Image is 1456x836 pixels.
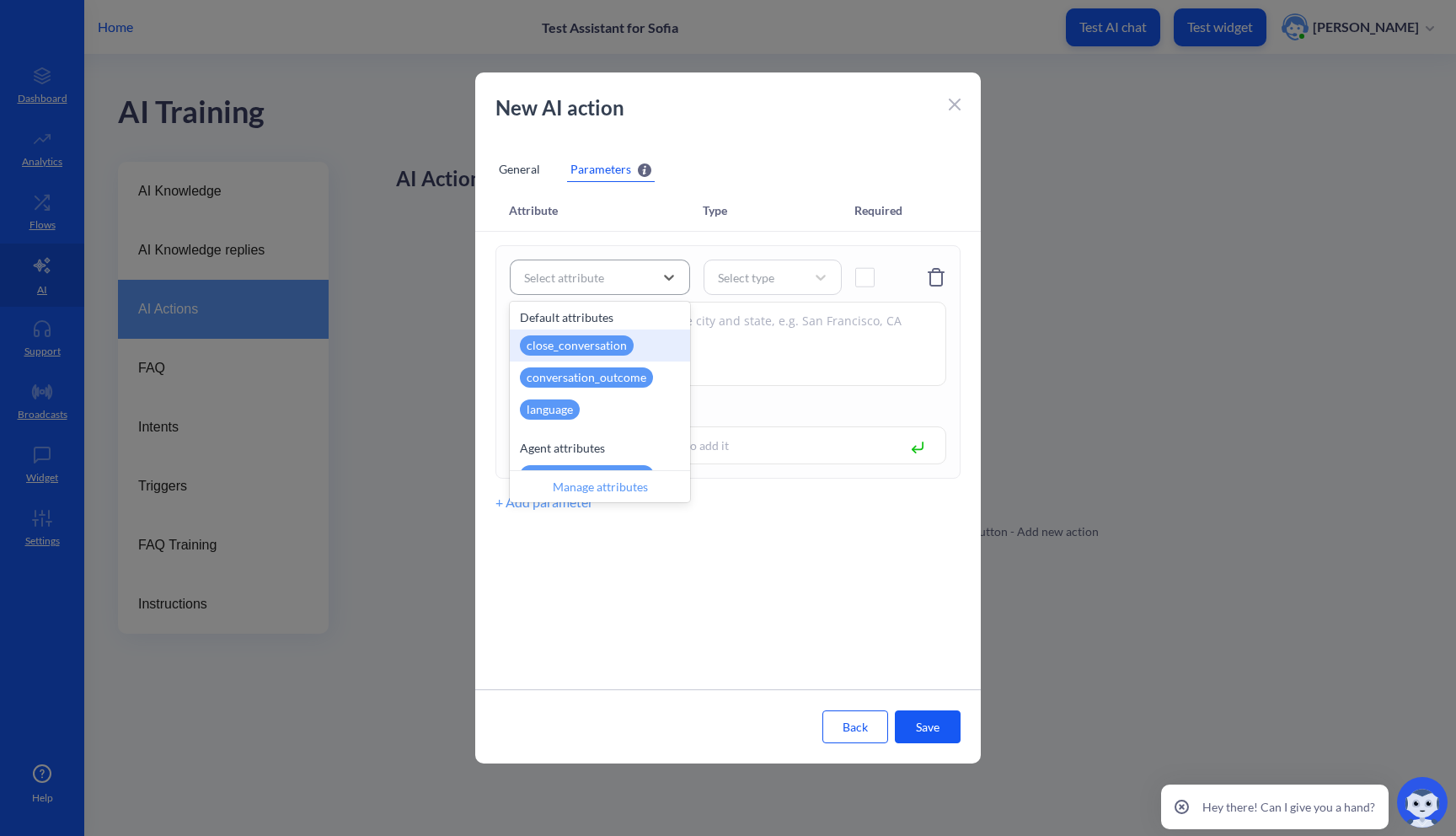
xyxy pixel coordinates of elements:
button: + Add parameter [495,492,593,512]
button: Back [822,710,888,743]
input: + Type a value and press Enter to add it [519,436,895,455]
div: Manage attributes [510,470,690,502]
div: current_request_status [520,465,654,485]
div: language [520,399,580,420]
img: copilot-icon.svg [1397,777,1448,828]
button: Save [895,710,961,743]
div: Select type [718,269,774,287]
div: Required [854,204,913,217]
span: Parameters [570,160,631,178]
div: Attribute [509,204,703,217]
div: close_conversation [520,335,634,356]
div: conversation_outcome [520,367,653,388]
p: Hey there! Can I give you a hand? [1202,798,1375,816]
div: Type [703,204,854,217]
p: New AI action [495,93,942,123]
div: Agent attributes [510,439,690,457]
div: Default attributes [510,308,690,326]
div: Select attribute [524,269,604,287]
div: General [495,157,543,182]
